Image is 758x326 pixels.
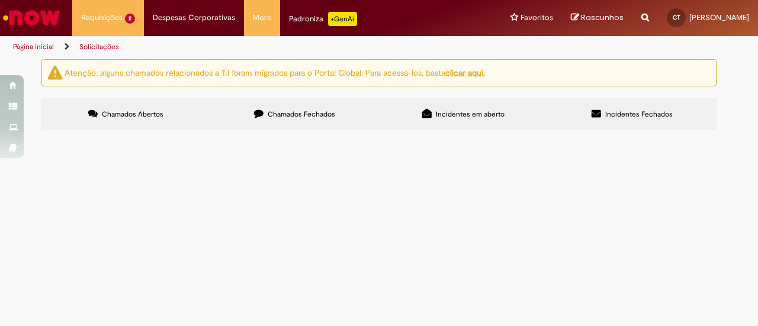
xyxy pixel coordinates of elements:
[102,109,163,119] span: Chamados Abertos
[13,42,54,51] a: Página inicial
[571,12,624,24] a: Rascunhos
[436,109,505,119] span: Incidentes em aberto
[689,12,749,22] span: [PERSON_NAME]
[289,12,357,26] div: Padroniza
[1,6,62,30] img: ServiceNow
[153,12,235,24] span: Despesas Corporativas
[9,36,496,58] ul: Trilhas de página
[605,109,673,119] span: Incidentes Fechados
[328,12,357,26] p: +GenAi
[673,14,680,21] span: CT
[81,12,123,24] span: Requisições
[65,67,485,78] ng-bind-html: Atenção: alguns chamados relacionados a T.I foram migrados para o Portal Global. Para acessá-los,...
[79,42,119,51] a: Solicitações
[268,109,335,119] span: Chamados Fechados
[253,12,271,24] span: More
[125,14,135,24] span: 2
[445,67,485,78] a: clicar aqui.
[581,12,624,23] span: Rascunhos
[521,12,553,24] span: Favoritos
